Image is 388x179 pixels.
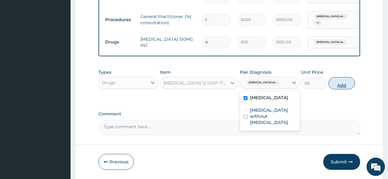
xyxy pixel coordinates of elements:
[101,3,115,18] div: Minimize live chat window
[250,107,296,125] label: [MEDICAL_DATA] without [MEDICAL_DATA]
[328,77,355,89] button: Add
[98,154,134,170] button: Previous
[313,20,322,26] span: + 1
[102,80,115,86] div: Drugs
[102,14,137,25] td: Procedures
[160,69,171,75] label: Item
[98,111,360,117] label: Comment
[98,70,111,75] label: Types
[11,31,25,46] img: d_794563401_company_1708531726252_794563401
[313,39,348,45] span: [MEDICAL_DATA] wi...
[102,36,137,48] td: Drugs
[163,80,228,86] div: [MEDICAL_DATA] 12 DISP /TAB
[137,33,199,51] td: [MEDICAL_DATA] 150MG INJ
[323,154,360,170] button: Submit
[36,52,85,114] span: We're online!
[240,69,271,75] label: Pair Diagnosis
[137,10,199,29] td: General Practitioner (1st consultation)
[246,80,280,86] span: [MEDICAL_DATA] wi...
[250,95,288,101] label: [MEDICAL_DATA]
[313,13,348,20] span: [MEDICAL_DATA] wi...
[3,116,117,138] textarea: Type your message and hit 'Enter'
[32,34,103,42] div: Chat with us now
[301,69,323,75] label: Unit Price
